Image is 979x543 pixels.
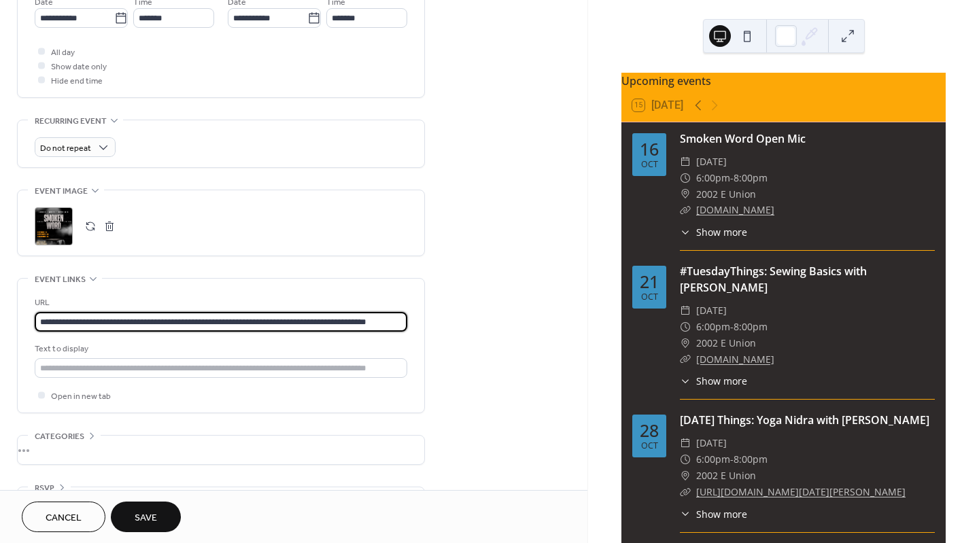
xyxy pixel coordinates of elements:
[35,296,405,310] div: URL
[680,507,691,521] div: ​
[35,481,54,495] span: RSVP
[640,422,659,439] div: 28
[35,342,405,356] div: Text to display
[641,293,658,302] div: Oct
[680,154,691,170] div: ​
[680,468,691,484] div: ​
[51,389,111,404] span: Open in new tab
[680,186,691,203] div: ​
[696,319,730,335] span: 6:00pm
[696,451,730,468] span: 6:00pm
[680,225,691,239] div: ​
[696,353,774,366] a: [DOMAIN_NAME]
[696,435,727,451] span: [DATE]
[51,46,75,60] span: All day
[680,202,691,218] div: ​
[696,374,747,388] span: Show more
[680,170,691,186] div: ​
[680,319,691,335] div: ​
[680,435,691,451] div: ​
[46,511,82,525] span: Cancel
[696,335,756,351] span: 2002 E Union
[35,184,88,198] span: Event image
[696,302,727,319] span: [DATE]
[18,436,424,464] div: •••
[696,186,756,203] span: 2002 E Union
[680,335,691,351] div: ​
[680,351,691,368] div: ​
[680,374,747,388] button: ​Show more
[680,374,691,388] div: ​
[680,131,806,146] a: Smoken Word Open Mic
[696,468,756,484] span: 2002 E Union
[680,484,691,500] div: ​
[18,487,424,516] div: •••
[730,319,734,335] span: -
[51,74,103,88] span: Hide end time
[40,141,91,156] span: Do not repeat
[35,114,107,128] span: Recurring event
[640,273,659,290] div: 21
[680,451,691,468] div: ​
[734,319,768,335] span: 8:00pm
[730,451,734,468] span: -
[111,502,181,532] button: Save
[680,302,691,319] div: ​
[35,430,84,444] span: Categories
[641,442,658,451] div: Oct
[35,273,86,287] span: Event links
[135,511,157,525] span: Save
[730,170,734,186] span: -
[22,502,105,532] button: Cancel
[51,60,107,74] span: Show date only
[696,154,727,170] span: [DATE]
[680,264,867,295] a: #TuesdayThings: Sewing Basics with [PERSON_NAME]
[696,225,747,239] span: Show more
[680,507,747,521] button: ​Show more
[621,73,946,89] div: Upcoming events
[696,507,747,521] span: Show more
[696,203,774,216] a: [DOMAIN_NAME]
[641,160,658,169] div: Oct
[35,207,73,245] div: ;
[734,170,768,186] span: 8:00pm
[696,170,730,186] span: 6:00pm
[734,451,768,468] span: 8:00pm
[680,413,929,427] a: [DATE] Things: Yoga Nidra with [PERSON_NAME]
[680,225,747,239] button: ​Show more
[696,485,906,498] a: [URL][DOMAIN_NAME][DATE][PERSON_NAME]
[640,141,659,158] div: 16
